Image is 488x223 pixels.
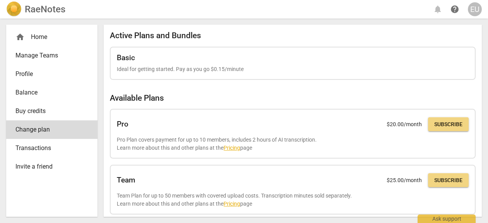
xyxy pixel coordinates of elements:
[117,176,135,184] h2: Team
[15,32,82,42] div: Home
[117,65,469,73] p: Ideal for getting started. Pay as you go $0.15/minute
[15,51,82,60] span: Manage Teams
[6,120,97,139] a: Change plan
[15,106,82,116] span: Buy credits
[6,28,97,46] div: Home
[428,117,469,131] button: Subscribe
[6,2,22,17] img: Logo
[15,88,82,97] span: Balance
[468,2,482,16] button: EU
[6,102,97,120] a: Buy credits
[6,46,97,65] a: Manage Teams
[428,173,469,187] button: Subscribe
[25,4,65,15] h2: RaeNotes
[110,93,476,103] h2: Available Plans
[110,31,476,41] h2: Active Plans and Bundles
[117,120,128,128] h2: Pro
[15,125,82,134] span: Change plan
[117,54,135,62] h2: Basic
[6,139,97,157] a: Transactions
[224,145,240,151] a: Pricing
[117,136,469,152] p: Pro Plan covers payment for up to 10 members, includes 2 hours of AI transcription. Learn more ab...
[450,5,459,14] span: help
[15,162,82,171] span: Invite a friend
[418,215,476,223] div: Ask support
[434,121,462,128] span: Subscribe
[224,201,240,207] a: Pricing
[6,157,97,176] a: Invite a friend
[448,2,462,16] a: Help
[6,65,97,83] a: Profile
[387,176,422,184] p: $ 25.00 /month
[6,2,65,17] a: LogoRaeNotes
[387,120,422,128] p: $ 20.00 /month
[117,192,469,208] p: Team Plan for up to 50 members with covered upload costs. Transcription minutes sold separately. ...
[434,177,462,184] span: Subscribe
[15,32,25,42] span: home
[6,83,97,102] a: Balance
[15,69,82,79] span: Profile
[15,144,82,153] span: Transactions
